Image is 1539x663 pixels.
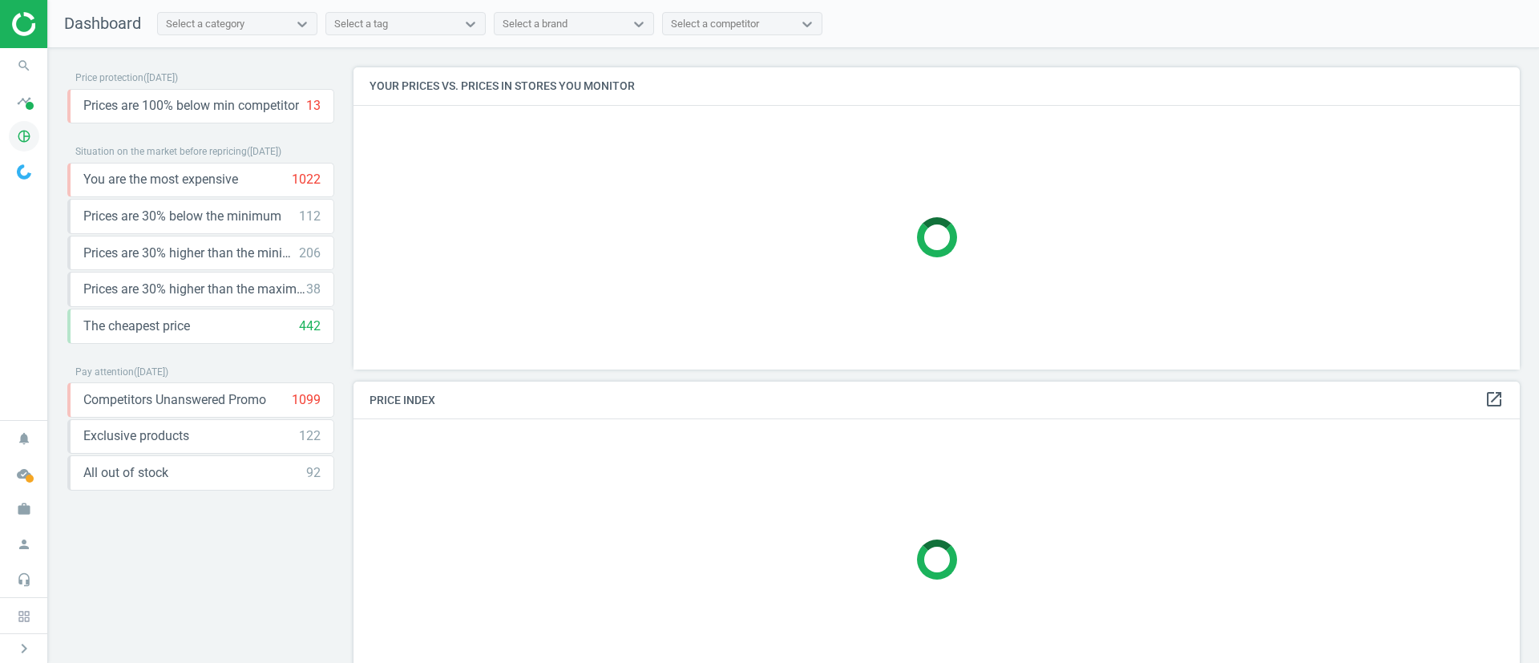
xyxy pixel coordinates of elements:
div: 92 [306,464,321,482]
i: chevron_right [14,639,34,658]
i: work [9,494,39,524]
span: You are the most expensive [83,171,238,188]
div: Select a tag [334,17,388,31]
span: Situation on the market before repricing [75,146,247,157]
div: 112 [299,208,321,225]
i: search [9,51,39,81]
i: person [9,529,39,560]
span: All out of stock [83,464,168,482]
div: 442 [299,317,321,335]
span: ( [DATE] ) [247,146,281,157]
img: ajHJNr6hYgQAAAAASUVORK5CYII= [12,12,126,36]
div: 1022 [292,171,321,188]
i: headset_mic [9,564,39,595]
span: Prices are 30% below the minimum [83,208,281,225]
div: 38 [306,281,321,298]
span: Prices are 30% higher than the maximal [83,281,306,298]
h4: Your prices vs. prices in stores you monitor [353,67,1520,105]
div: Select a brand [503,17,568,31]
i: pie_chart_outlined [9,121,39,152]
span: Exclusive products [83,427,189,445]
button: chevron_right [4,638,44,659]
span: Prices are 30% higher than the minimum [83,245,299,262]
h4: Price Index [353,382,1520,419]
span: Price protection [75,72,143,83]
div: Select a competitor [671,17,759,31]
a: open_in_new [1484,390,1504,410]
span: ( [DATE] ) [134,366,168,378]
span: Dashboard [64,14,141,33]
i: cloud_done [9,459,39,489]
span: ( [DATE] ) [143,72,178,83]
i: notifications [9,423,39,454]
img: wGWNvw8QSZomAAAAABJRU5ErkJggg== [17,164,31,180]
div: Select a category [166,17,244,31]
i: timeline [9,86,39,116]
div: 13 [306,97,321,115]
span: Prices are 100% below min competitor [83,97,299,115]
i: open_in_new [1484,390,1504,409]
span: Competitors Unanswered Promo [83,391,266,409]
span: Pay attention [75,366,134,378]
div: 122 [299,427,321,445]
div: 206 [299,245,321,262]
span: The cheapest price [83,317,190,335]
div: 1099 [292,391,321,409]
